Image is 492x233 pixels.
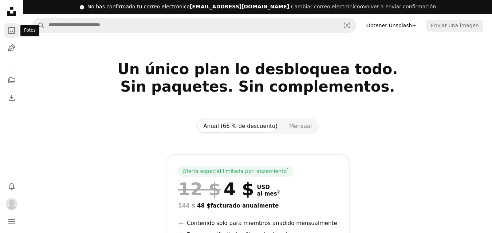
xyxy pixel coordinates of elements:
span: USD [257,184,280,190]
span: o [291,4,436,9]
span: al mes [257,190,280,197]
a: Fotos [4,23,19,38]
img: Avatar del usuario Javiera Honores Espinoza [6,198,17,210]
span: 144 $ [178,202,195,209]
span: [EMAIL_ADDRESS][DOMAIN_NAME] [190,4,289,9]
button: Perfil [4,197,19,211]
button: Buscar en Unsplash [32,19,45,32]
button: Menú [4,214,19,229]
a: Ilustraciones [4,41,19,55]
div: Oferta especial limitada por lanzamiento [178,166,294,177]
a: 1 [285,168,291,175]
sup: 1 [287,168,289,172]
div: 4 $ [178,180,254,198]
a: Inicio — Unsplash [4,4,19,20]
span: 12 $ [178,180,221,198]
a: 2 [276,190,282,197]
a: Obtener Unsplash+ [362,20,421,31]
a: Colecciones [4,73,19,88]
li: Contenido solo para miembros añadido mensualmente [178,219,337,228]
button: Enviar una imagen [426,20,483,31]
sup: 2 [277,190,280,194]
div: 48 $ facturado anualmente [178,201,337,210]
h2: Un único plan lo desbloquea todo. Sin paquetes. Sin complementos. [32,60,483,113]
div: No has confirmado tu correo electrónico . [87,3,436,11]
button: Mensual [283,120,318,132]
button: Volver a enviar confirmación [363,3,436,11]
button: Búsqueda visual [338,19,356,32]
button: Notificaciones [4,179,19,194]
button: Anual (66 % de descuento) [198,120,284,132]
a: Historial de descargas [4,91,19,105]
form: Encuentra imágenes en todo el sitio [32,18,356,33]
a: Cambiar correo electrónico [291,4,360,9]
